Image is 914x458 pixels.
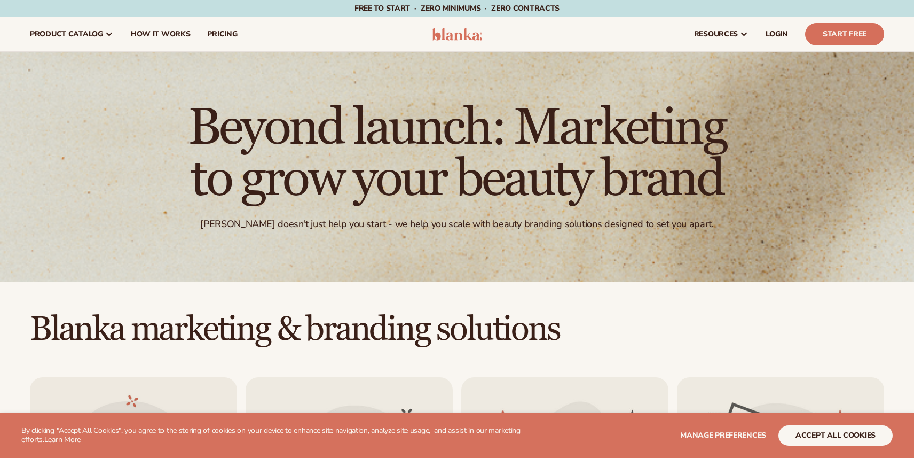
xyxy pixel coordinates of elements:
button: Manage preferences [680,425,766,446]
span: resources [694,30,738,38]
h1: Beyond launch: Marketing to grow your beauty brand [163,103,751,205]
div: [PERSON_NAME] doesn't just help you start - we help you scale with beauty branding solutions desi... [200,218,713,230]
a: Start Free [805,23,884,45]
img: logo [432,28,483,41]
span: LOGIN [766,30,788,38]
a: Learn More [44,434,81,445]
a: How It Works [122,17,199,51]
span: Free to start · ZERO minimums · ZERO contracts [354,3,560,13]
a: resources [685,17,757,51]
p: By clicking "Accept All Cookies", you agree to the storing of cookies on your device to enhance s... [21,426,539,445]
a: pricing [199,17,246,51]
span: pricing [207,30,237,38]
span: product catalog [30,30,103,38]
a: LOGIN [757,17,797,51]
a: product catalog [21,17,122,51]
span: How It Works [131,30,191,38]
span: Manage preferences [680,430,766,440]
button: accept all cookies [778,425,893,446]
